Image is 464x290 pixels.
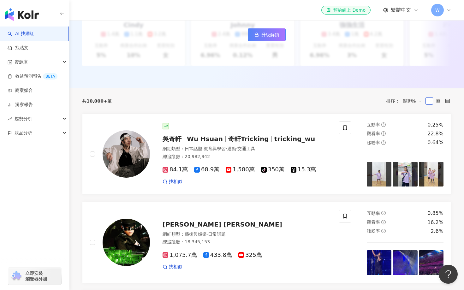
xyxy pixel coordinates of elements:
[228,135,269,143] span: 奇軒Tricking
[326,7,366,13] div: 預約線上 Demo
[427,139,443,146] div: 0.64%
[194,166,219,173] span: 68.9萬
[207,232,208,237] span: ·
[427,219,443,226] div: 16.2%
[419,162,443,186] img: post-image
[381,229,386,233] span: question-circle
[393,250,417,275] img: post-image
[169,264,182,270] span: 找相似
[236,146,237,151] span: ·
[381,211,386,215] span: question-circle
[8,31,34,37] a: searchAI 找網紅
[248,28,286,41] a: 升級解鎖
[427,210,443,217] div: 0.85%
[226,166,255,173] span: 1,580萬
[427,121,443,128] div: 0.25%
[208,232,226,237] span: 日常話題
[381,140,386,145] span: question-circle
[8,117,12,121] span: rise
[10,271,22,281] img: chrome extension
[204,146,226,151] span: 教育與學習
[367,250,391,275] img: post-image
[8,45,28,51] a: 找貼文
[419,250,443,275] img: post-image
[367,131,380,136] span: 觀看率
[237,146,255,151] span: 交通工具
[169,179,182,185] span: 找相似
[393,162,417,186] img: post-image
[163,146,331,152] div: 網紅類型 ：
[163,166,188,173] span: 84.1萬
[226,146,227,151] span: ·
[274,135,315,143] span: tricking_wu
[25,270,47,282] span: 立即安裝 瀏覽器外掛
[367,228,380,234] span: 漲粉率
[103,219,150,266] img: KOL Avatar
[203,252,232,258] span: 433.8萬
[367,162,391,186] img: post-image
[431,228,443,235] div: 2.6%
[386,96,425,106] div: 排序：
[367,140,380,145] span: 漲粉率
[367,220,380,225] span: 觀看率
[163,252,197,258] span: 1,075.7萬
[381,131,386,136] span: question-circle
[163,239,331,245] div: 總追蹤數 ： 18,345,153
[163,231,331,238] div: 網紅類型 ：
[163,179,182,185] a: 找相似
[8,102,33,108] a: 洞察報告
[86,98,107,104] span: 10,000+
[427,130,443,137] div: 22.8%
[5,8,39,21] img: logo
[291,166,316,173] span: 15.3萬
[391,7,411,14] span: 繁體中文
[435,7,440,14] span: W
[163,135,181,143] span: 吳奇軒
[8,268,61,285] a: chrome extension立即安裝 瀏覽器外掛
[202,146,204,151] span: ·
[8,87,33,94] a: 商案媒合
[163,264,182,270] a: 找相似
[238,252,262,258] span: 325萬
[185,232,207,237] span: 藝術與娛樂
[367,211,380,216] span: 互動率
[381,220,386,224] span: question-circle
[82,202,451,283] a: KOL Avatar[PERSON_NAME] [PERSON_NAME]網紅類型：藝術與娛樂·日常話題總追蹤數：18,345,1531,075.7萬433.8萬325萬找相似互動率questi...
[381,122,386,127] span: question-circle
[185,146,202,151] span: 日常話題
[261,166,284,173] span: 350萬
[15,112,32,126] span: 趨勢分析
[439,265,458,284] iframe: Help Scout Beacon - Open
[82,98,112,104] div: 共 筆
[403,96,422,106] span: 關聯性
[163,221,282,228] span: [PERSON_NAME] [PERSON_NAME]
[103,130,150,178] img: KOL Avatar
[321,6,371,15] a: 預約線上 Demo
[367,122,380,127] span: 互動率
[187,135,223,143] span: Wu Hsuan
[15,126,32,140] span: 競品分析
[82,114,451,195] a: KOL Avatar吳奇軒Wu Hsuan奇軒Trickingtricking_wu網紅類型：日常話題·教育與學習·運動·交通工具總追蹤數：20,982,94284.1萬68.9萬1,580萬3...
[163,154,331,160] div: 總追蹤數 ： 20,982,942
[8,73,57,80] a: 效益預測報告BETA
[261,32,279,37] span: 升級解鎖
[227,146,236,151] span: 運動
[15,55,28,69] span: 資源庫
